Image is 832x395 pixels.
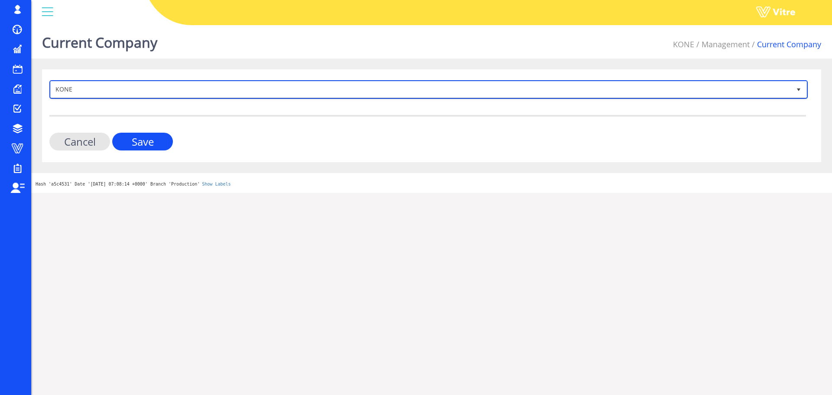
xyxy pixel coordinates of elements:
[673,39,694,49] a: KONE
[42,22,157,59] h1: Current Company
[36,182,200,186] span: Hash 'a5c4531' Date '[DATE] 07:08:14 +0000' Branch 'Production'
[51,82,791,97] span: KONE
[791,82,806,97] span: select
[112,133,173,150] input: Save
[750,39,821,50] li: Current Company
[49,133,110,150] input: Cancel
[694,39,750,50] li: Management
[202,182,231,186] a: Show Labels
